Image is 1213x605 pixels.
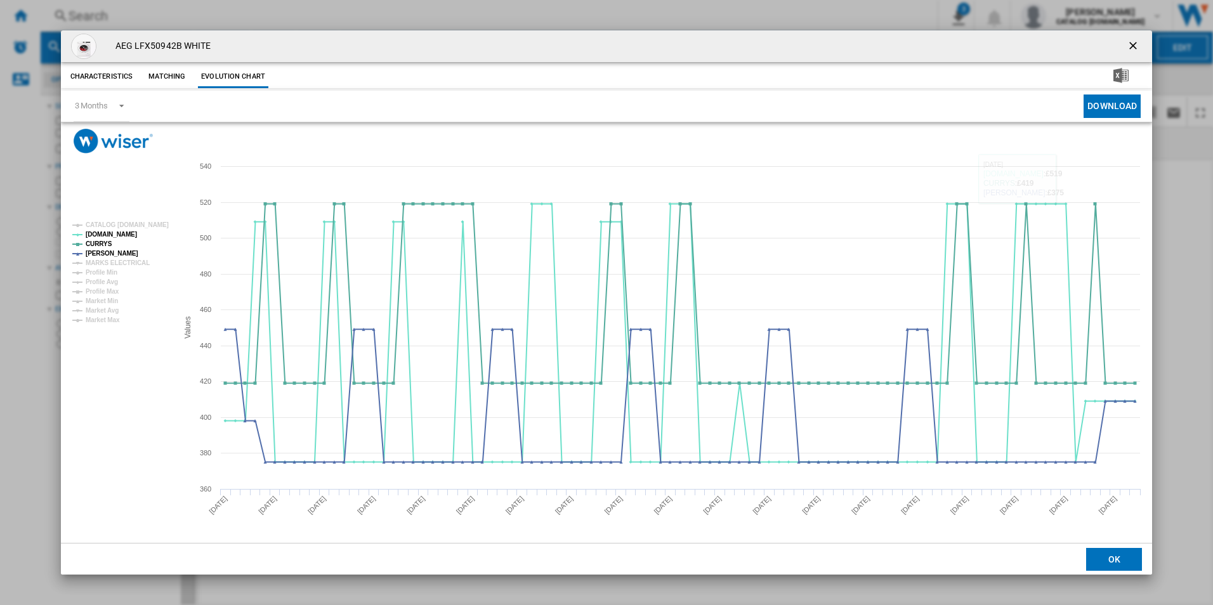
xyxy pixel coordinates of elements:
button: getI18NText('BUTTONS.CLOSE_DIALOG') [1122,34,1147,59]
tspan: 460 [200,306,211,313]
md-dialog: Product popup [61,30,1153,575]
tspan: Market Max [86,316,120,323]
tspan: [DATE] [207,495,228,516]
img: logo_wiser_300x94.png [74,129,153,153]
tspan: [DATE] [998,495,1019,516]
tspan: [DATE] [504,495,525,516]
tspan: [PERSON_NAME] [86,250,138,257]
tspan: [DATE] [257,495,278,516]
button: Download in Excel [1093,65,1149,88]
tspan: [DATE] [751,495,772,516]
tspan: [DATE] [702,495,723,516]
tspan: [DATE] [1097,495,1118,516]
tspan: Market Avg [86,307,119,314]
tspan: [DATE] [603,495,624,516]
button: Evolution chart [198,65,268,88]
tspan: 480 [200,270,211,278]
tspan: [DATE] [454,495,475,516]
tspan: [DATE] [1047,495,1068,516]
tspan: 500 [200,234,211,242]
tspan: CURRYS [86,240,112,247]
tspan: [DOMAIN_NAME] [86,231,137,238]
tspan: Values [183,316,192,339]
tspan: [DATE] [801,495,822,516]
button: OK [1086,548,1142,571]
h4: AEG LFX50942B WHITE [109,40,211,53]
tspan: CATALOG [DOMAIN_NAME] [86,221,169,228]
tspan: Market Min [86,297,118,304]
tspan: [DATE] [652,495,673,516]
button: Characteristics [67,65,136,88]
tspan: [DATE] [356,495,377,516]
tspan: 400 [200,413,211,421]
tspan: [DATE] [405,495,426,516]
tspan: 420 [200,377,211,385]
tspan: [DATE] [850,495,871,516]
button: Matching [139,65,195,88]
tspan: 380 [200,449,211,457]
tspan: [DATE] [899,495,920,516]
tspan: 540 [200,162,211,170]
tspan: Profile Avg [86,278,118,285]
tspan: 520 [200,198,211,206]
tspan: [DATE] [948,495,969,516]
tspan: 360 [200,485,211,493]
img: 111730387 [71,34,96,59]
tspan: Profile Min [86,269,117,276]
button: Download [1084,94,1141,118]
div: 3 Months [75,101,108,110]
tspan: 440 [200,342,211,349]
tspan: [DATE] [553,495,574,516]
tspan: [DATE] [306,495,327,516]
ng-md-icon: getI18NText('BUTTONS.CLOSE_DIALOG') [1127,39,1142,55]
tspan: Profile Max [86,288,119,295]
tspan: MARKS ELECTRICAL [86,259,150,266]
img: excel-24x24.png [1113,68,1129,83]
